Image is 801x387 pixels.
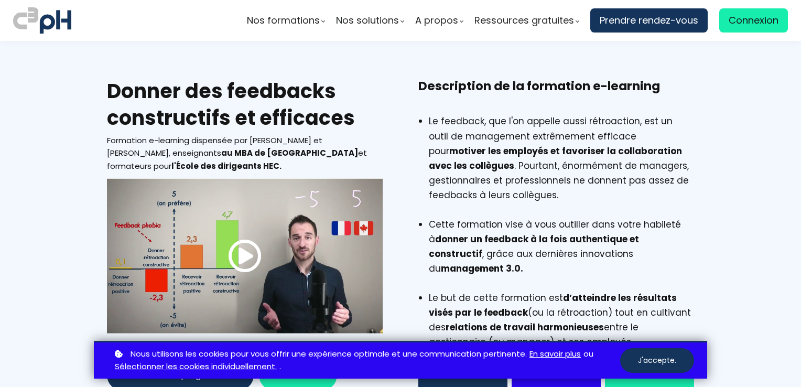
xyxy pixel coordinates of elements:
[429,291,694,349] li: Le but de cette formation est (ou la rétroaction) tout en cultivant des entre le gestionnaire (ou...
[429,217,694,291] li: Cette formation vise à vous outiller dans votre habileté à , grâce aux dernières innovations du
[441,262,523,275] b: management 3.0.
[221,147,358,158] b: au MBA de [GEOGRAPHIC_DATA]
[115,360,277,373] a: Sélectionner les cookies individuellement.
[112,348,620,374] p: ou .
[729,13,778,28] span: Connexion
[529,348,581,361] a: En savoir plus
[415,13,458,28] span: A propos
[418,78,694,111] h3: Description de la formation e-learning
[620,348,694,373] button: J'accepte.
[429,114,694,217] li: Le feedback, que l'on appelle aussi rétroaction, est un outil de management extrêmement efficace ...
[107,134,383,173] div: Formation e-learning dispensée par [PERSON_NAME] et [PERSON_NAME], enseignants et formateurs pour
[446,321,604,334] b: relations de travail harmonieuses
[107,78,383,132] h2: Donner des feedbacks constructifs et efficaces
[474,13,574,28] span: Ressources gratuites
[429,145,682,172] b: motiver les employés et favoriser la collaboration avec les collègues
[13,5,71,36] img: logo C3PH
[247,13,320,28] span: Nos formations
[131,348,527,361] span: Nous utilisons les cookies pour vous offrir une expérience optimale et une communication pertinente.
[590,8,708,33] a: Prendre rendez-vous
[336,13,399,28] span: Nos solutions
[719,8,788,33] a: Connexion
[171,160,282,171] b: l'École des dirigeants HEC.
[600,13,698,28] span: Prendre rendez-vous
[429,233,639,260] b: donner un feedback à la fois authentique et constructif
